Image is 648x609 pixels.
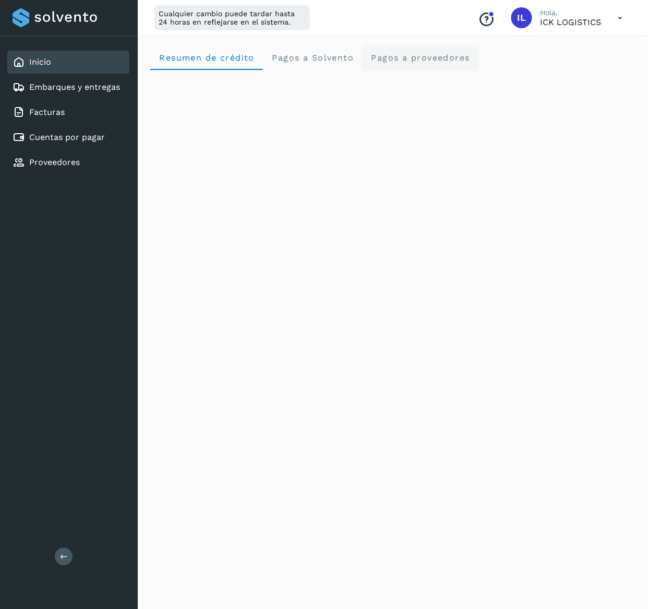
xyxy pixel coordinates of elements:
a: Facturas [29,107,65,117]
p: Hola, [541,8,602,17]
a: Proveedores [29,157,80,167]
span: Resumen de crédito [159,53,255,63]
div: Inicio [7,51,129,74]
div: Embarques y entregas [7,76,129,99]
div: Cuentas por pagar [7,126,129,149]
a: Embarques y entregas [29,82,120,92]
span: Pagos a proveedores [370,53,470,63]
div: Cualquier cambio puede tardar hasta 24 horas en reflejarse en el sistema. [154,5,310,30]
span: Pagos a Solvento [271,53,354,63]
p: ICK LOGISTICS [541,17,602,27]
div: Facturas [7,101,129,124]
a: Inicio [29,57,51,67]
div: Proveedores [7,151,129,174]
a: Cuentas por pagar [29,132,105,142]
